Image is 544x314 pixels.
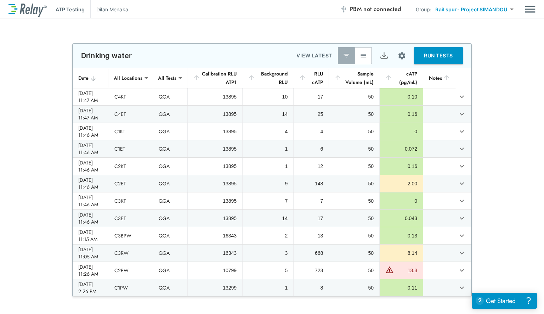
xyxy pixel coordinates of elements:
[392,46,411,65] button: Site setup
[456,160,468,172] button: expand row
[385,93,417,100] div: 0.10
[296,51,332,60] p: VIEW LATEST
[193,249,237,257] div: 16343
[78,246,103,260] div: [DATE] 11:05 AM
[299,128,323,135] div: 4
[335,232,374,239] div: 50
[78,194,103,208] div: [DATE] 11:46 AM
[414,47,463,64] button: RUN TESTS
[299,197,323,204] div: 7
[56,6,85,13] p: ATP Testing
[385,215,417,222] div: 0.043
[78,229,103,243] div: [DATE] 11:15 AM
[109,88,153,105] td: C4KT
[299,163,323,170] div: 12
[375,47,392,64] button: Export
[153,175,187,192] td: QGA
[335,163,374,170] div: 50
[109,192,153,209] td: C3KT
[343,52,350,59] img: Latest
[153,279,187,296] td: QGA
[337,2,404,16] button: PBM not connected
[153,140,187,157] td: QGA
[380,51,389,60] img: Export Icon
[299,111,323,118] div: 25
[456,247,468,259] button: expand row
[109,123,153,140] td: C1KT
[248,111,288,118] div: 14
[335,180,374,187] div: 50
[248,69,288,86] div: Background RLU
[385,128,417,135] div: 0
[456,108,468,120] button: expand row
[385,197,417,204] div: 0
[299,232,323,239] div: 13
[193,93,237,100] div: 13895
[363,5,401,13] span: not connected
[248,232,288,239] div: 2
[385,249,417,257] div: 8.14
[456,143,468,155] button: expand row
[334,69,374,86] div: Sample Volume (mL)
[153,106,187,123] td: QGA
[153,245,187,262] td: QGA
[248,180,288,187] div: 9
[248,284,288,291] div: 1
[385,163,417,170] div: 0.16
[193,111,237,118] div: 13895
[456,91,468,103] button: expand row
[73,68,109,88] th: Date
[385,232,417,239] div: 0.13
[456,264,468,276] button: expand row
[78,176,103,191] div: [DATE] 11:46 AM
[396,267,417,274] div: 13.3
[456,195,468,207] button: expand row
[299,284,323,291] div: 8
[193,267,237,274] div: 10799
[335,284,374,291] div: 50
[78,263,103,277] div: [DATE] 11:26 AM
[299,249,323,257] div: 668
[193,180,237,187] div: 13895
[78,107,103,121] div: [DATE] 11:47 AM
[109,279,153,296] td: C1PW
[248,128,288,135] div: 4
[193,128,237,135] div: 13895
[193,284,237,291] div: 13299
[335,93,374,100] div: 50
[248,267,288,274] div: 5
[109,71,147,85] div: All Locations
[335,267,374,274] div: 50
[193,69,237,86] div: Calibration RLU ATP1
[429,74,450,82] div: Notes
[350,4,401,14] span: PBM
[78,159,103,173] div: [DATE] 11:46 AM
[299,180,323,187] div: 148
[385,145,417,152] div: 0.072
[109,227,153,244] td: C3BPW
[385,284,417,291] div: 0.11
[81,51,132,60] p: Drinking water
[193,232,237,239] div: 16343
[8,2,47,17] img: LuminUltra Relay
[456,125,468,138] button: expand row
[109,245,153,262] td: C3RW
[73,68,471,297] table: sticky table
[385,265,394,274] img: Warning
[360,52,367,59] img: View All
[248,93,288,100] div: 10
[193,197,237,204] div: 13895
[153,88,187,105] td: QGA
[299,215,323,222] div: 17
[193,145,237,152] div: 13895
[335,145,374,152] div: 50
[193,215,237,222] div: 13895
[397,51,406,60] img: Settings Icon
[153,210,187,227] td: QGA
[248,215,288,222] div: 14
[385,69,417,86] div: cATP (pg/mL)
[153,158,187,175] td: QGA
[340,6,347,13] img: Offline Icon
